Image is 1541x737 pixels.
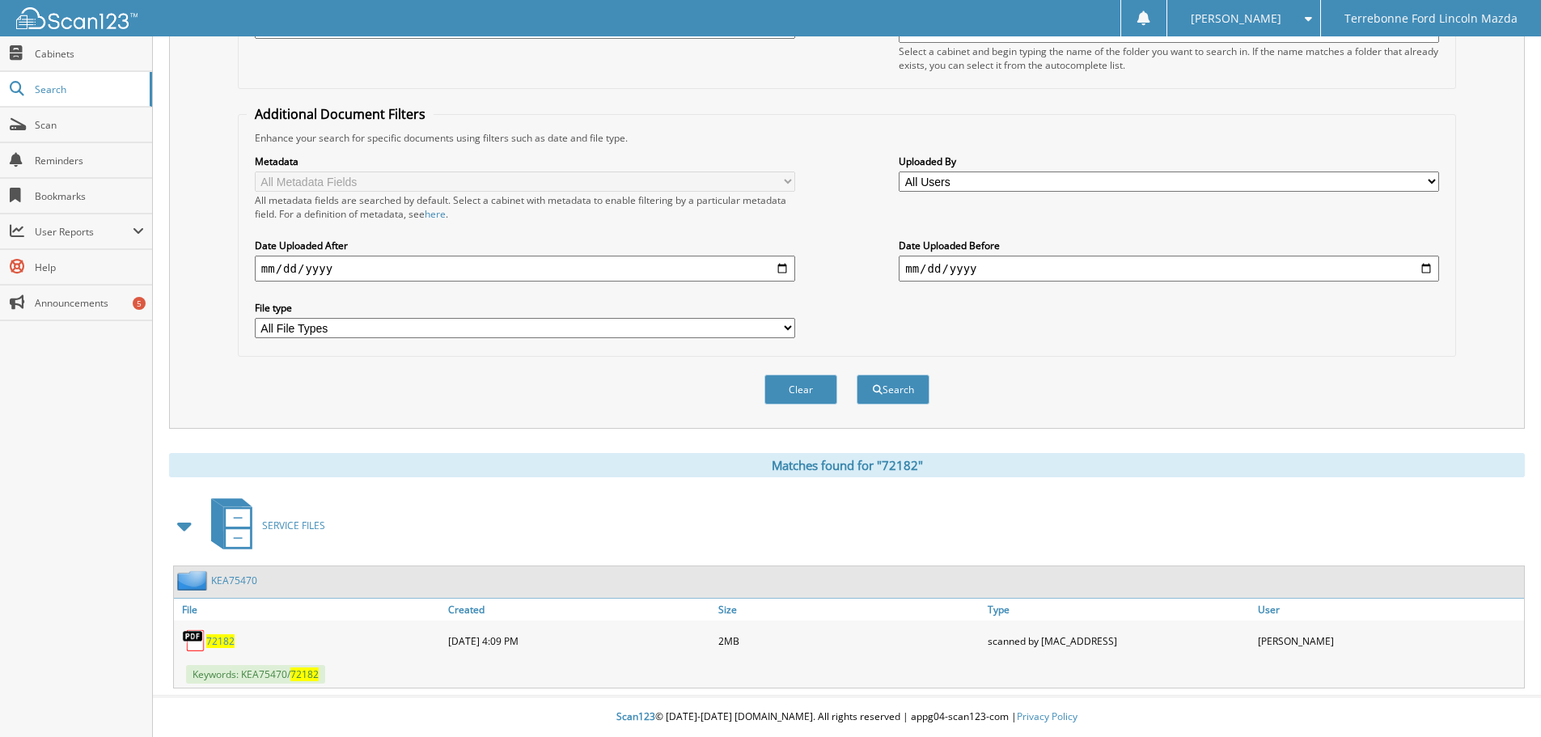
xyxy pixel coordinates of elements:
[616,709,655,723] span: Scan123
[899,239,1439,252] label: Date Uploaded Before
[169,453,1525,477] div: Matches found for "72182"
[1344,14,1518,23] span: Terrebonne Ford Lincoln Mazda
[899,44,1439,72] div: Select a cabinet and begin typing the name of the folder you want to search in. If the name match...
[899,155,1439,168] label: Uploaded By
[984,625,1254,657] div: scanned by [MAC_ADDRESS]
[262,519,325,532] span: SERVICE FILES
[714,625,984,657] div: 2MB
[444,625,714,657] div: [DATE] 4:09 PM
[255,301,795,315] label: File type
[1017,709,1077,723] a: Privacy Policy
[182,629,206,653] img: PDF.png
[255,193,795,221] div: All metadata fields are searched by default. Select a cabinet with metadata to enable filtering b...
[35,189,144,203] span: Bookmarks
[247,105,434,123] legend: Additional Document Filters
[764,375,837,405] button: Clear
[255,239,795,252] label: Date Uploaded After
[35,225,133,239] span: User Reports
[211,574,257,587] a: KEA75470
[133,297,146,310] div: 5
[35,154,144,167] span: Reminders
[1460,659,1541,737] iframe: Chat Widget
[247,131,1447,145] div: Enhance your search for specific documents using filters such as date and file type.
[1191,14,1281,23] span: [PERSON_NAME]
[35,118,144,132] span: Scan
[255,155,795,168] label: Metadata
[174,599,444,621] a: File
[206,634,235,648] a: 72182
[290,667,319,681] span: 72182
[444,599,714,621] a: Created
[186,665,325,684] span: Keywords: KEA75470/
[714,599,984,621] a: Size
[16,7,138,29] img: scan123-logo-white.svg
[899,256,1439,282] input: end
[1254,625,1524,657] div: [PERSON_NAME]
[425,207,446,221] a: here
[857,375,929,405] button: Search
[1254,599,1524,621] a: User
[35,83,142,96] span: Search
[201,493,325,557] a: SERVICE FILES
[984,599,1254,621] a: Type
[255,256,795,282] input: start
[35,47,144,61] span: Cabinets
[153,697,1541,737] div: © [DATE]-[DATE] [DOMAIN_NAME]. All rights reserved | appg04-scan123-com |
[35,260,144,274] span: Help
[35,296,144,310] span: Announcements
[177,570,211,591] img: folder2.png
